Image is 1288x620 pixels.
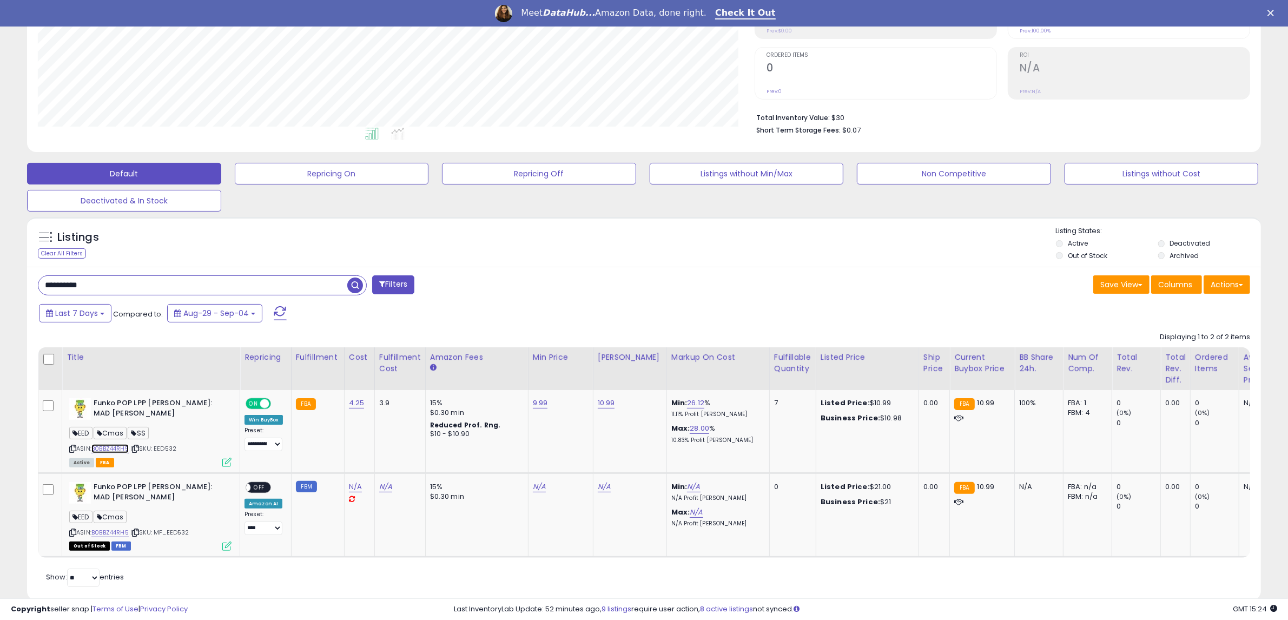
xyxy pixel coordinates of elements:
b: Funko POP LPP [PERSON_NAME]: MAD [PERSON_NAME] [94,398,225,421]
a: 4.25 [349,398,365,408]
small: Prev: N/A [1020,88,1041,95]
b: Short Term Storage Fees: [756,126,841,135]
a: 9.99 [533,398,548,408]
div: BB Share 24h. [1019,352,1059,374]
span: All listings currently available for purchase on Amazon [69,458,94,467]
div: Meet Amazon Data, done right. [521,8,706,18]
small: FBM [296,481,317,492]
div: seller snap | | [11,604,188,615]
span: OFF [269,399,287,408]
span: FBM [111,542,131,551]
span: Columns [1158,279,1192,290]
div: $10 - $10.90 [430,430,520,439]
b: Max: [671,507,690,517]
div: 0.00 [923,482,941,492]
a: 28.00 [690,423,709,434]
span: Aug-29 - Sep-04 [183,308,249,319]
span: EED [69,427,93,439]
div: $0.30 min [430,408,520,418]
div: Preset: [245,427,283,451]
a: 10.99 [598,398,615,408]
a: B0BBZ44RH5 [91,444,129,453]
button: Filters [372,275,414,294]
div: $21 [821,497,910,507]
div: Cost [349,352,370,363]
div: Ordered Items [1195,352,1234,374]
div: 0 [1117,398,1160,408]
li: $30 [756,110,1242,123]
a: 9 listings [602,604,631,614]
b: Listed Price: [821,482,870,492]
button: Listings without Cost [1065,163,1259,184]
div: 0 [1195,482,1239,492]
span: OFF [250,483,268,492]
div: % [671,424,761,444]
small: (0%) [1117,492,1132,501]
span: ROI [1020,52,1250,58]
span: Cmas [94,427,127,439]
a: N/A [379,482,392,492]
i: DataHub... [543,8,595,18]
div: 0.00 [1165,398,1182,408]
a: 26.12 [687,398,704,408]
p: N/A Profit [PERSON_NAME] [671,520,761,527]
p: N/A Profit [PERSON_NAME] [671,494,761,502]
div: $10.98 [821,413,910,423]
div: 0.00 [923,398,941,408]
strong: Copyright [11,604,50,614]
p: 10.83% Profit [PERSON_NAME] [671,437,761,444]
div: 0 [1117,418,1160,428]
button: Save View [1093,275,1150,294]
div: 0.00 [1165,482,1182,492]
div: 0 [1117,482,1160,492]
span: EED [69,511,93,523]
b: Min: [671,398,688,408]
label: Archived [1170,251,1199,260]
div: 3.9 [379,398,417,408]
small: (0%) [1195,408,1210,417]
div: Markup on Cost [671,352,765,363]
div: Fulfillment [296,352,340,363]
div: Current Buybox Price [954,352,1010,374]
a: 8 active listings [700,604,753,614]
div: 15% [430,398,520,408]
span: Last 7 Days [55,308,98,319]
b: Total Inventory Value: [756,113,830,122]
p: 11.11% Profit [PERSON_NAME] [671,411,761,418]
b: Min: [671,482,688,492]
label: Out of Stock [1068,251,1107,260]
button: Listings without Min/Max [650,163,844,184]
b: Funko POP LPP [PERSON_NAME]: MAD [PERSON_NAME] [94,482,225,505]
div: N/A [1019,482,1055,492]
span: $0.07 [842,125,861,135]
span: Cmas [94,511,127,523]
div: Avg Selling Price [1244,352,1283,386]
small: Amazon Fees. [430,363,437,373]
span: 2025-09-12 15:24 GMT [1233,604,1277,614]
div: Amazon Fees [430,352,524,363]
div: N/A [1244,482,1279,492]
h5: Listings [57,230,99,245]
button: Non Competitive [857,163,1051,184]
span: Compared to: [113,309,163,319]
div: % [671,398,761,418]
div: 15% [430,482,520,492]
div: Last InventoryLab Update: 52 minutes ago, require user action, not synced. [454,604,1277,615]
a: Privacy Policy [140,604,188,614]
h2: N/A [1020,62,1250,76]
button: Aug-29 - Sep-04 [167,304,262,322]
div: $10.99 [821,398,910,408]
div: Repricing [245,352,287,363]
div: [PERSON_NAME] [598,352,662,363]
a: B0BBZ44RH5 [91,528,129,537]
div: 0 [1195,502,1239,511]
span: 10.99 [977,482,995,492]
small: FBA [296,398,316,410]
img: Profile image for Georgie [495,5,512,22]
div: FBA: n/a [1068,482,1104,492]
small: FBA [954,398,974,410]
span: Show: entries [46,572,124,582]
div: Win BuyBox [245,415,283,425]
span: SS [128,427,148,439]
button: Default [27,163,221,184]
